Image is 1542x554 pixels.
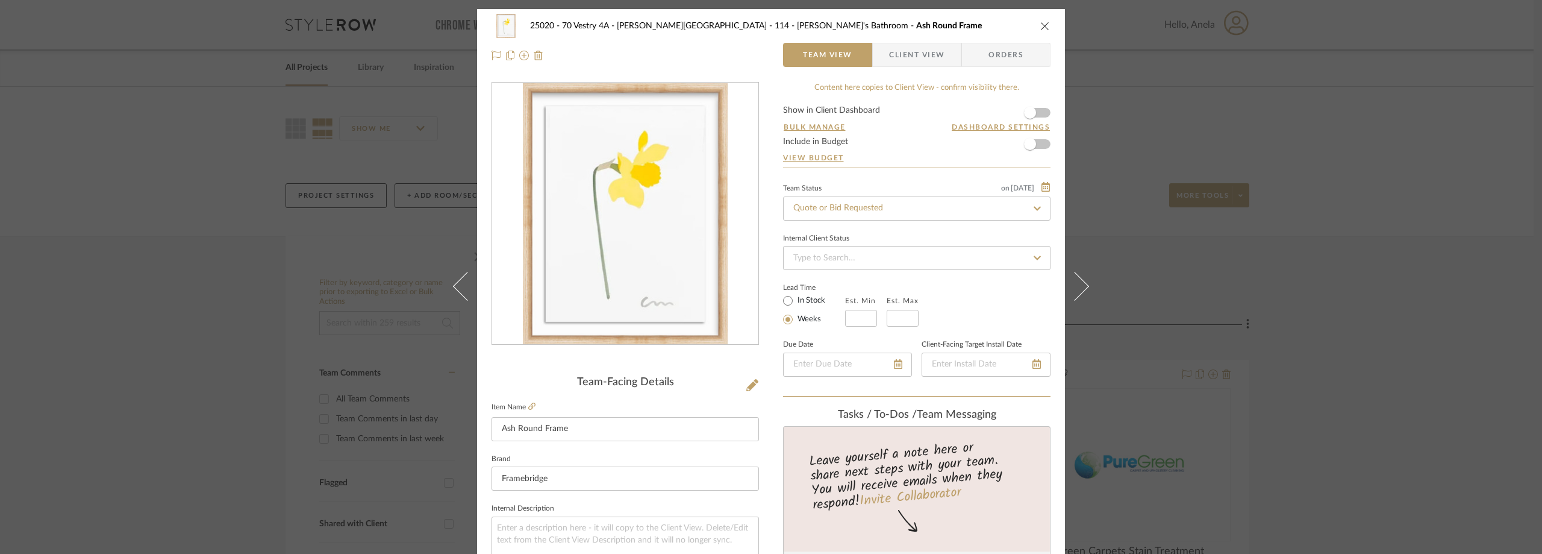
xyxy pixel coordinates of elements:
[492,417,759,441] input: Enter Item Name
[492,83,758,345] div: 0
[783,197,1050,221] input: Type to Search…
[492,456,511,462] label: Brand
[795,314,821,325] label: Weeks
[916,22,982,30] span: Ash Round Frame
[783,293,845,327] mat-radio-group: Select item type
[492,376,759,389] div: Team-Facing Details
[783,186,822,192] div: Team Status
[783,342,813,348] label: Due Date
[1001,184,1010,192] span: on
[859,482,962,512] a: Invite Collaborator
[783,236,849,242] div: Internal Client Status
[492,506,554,512] label: Internal Description
[975,43,1037,67] span: Orders
[782,435,1052,515] div: Leave yourself a note here or share next steps with your team. You will receive emails when they ...
[492,14,520,38] img: 15bc8b92-e82c-4f6f-a6d4-cb1d3e03c708_48x40.jpg
[1010,184,1035,192] span: [DATE]
[492,402,535,412] label: Item Name
[783,153,1050,163] a: View Budget
[1040,20,1050,31] button: close
[803,43,852,67] span: Team View
[523,83,727,345] img: 15bc8b92-e82c-4f6f-a6d4-cb1d3e03c708_436x436.jpg
[845,297,876,305] label: Est. Min
[783,82,1050,94] div: Content here copies to Client View - confirm visibility there.
[889,43,944,67] span: Client View
[783,409,1050,422] div: team Messaging
[530,22,775,30] span: 25020 - 70 Vestry 4A - [PERSON_NAME][GEOGRAPHIC_DATA]
[783,353,912,377] input: Enter Due Date
[922,342,1022,348] label: Client-Facing Target Install Date
[951,122,1050,133] button: Dashboard Settings
[922,353,1050,377] input: Enter Install Date
[887,297,919,305] label: Est. Max
[783,246,1050,270] input: Type to Search…
[783,282,845,293] label: Lead Time
[492,467,759,491] input: Enter Brand
[775,22,916,30] span: 114 - [PERSON_NAME]'s Bathroom
[838,409,917,420] span: Tasks / To-Dos /
[534,51,543,60] img: Remove from project
[783,122,846,133] button: Bulk Manage
[795,295,825,306] label: In Stock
